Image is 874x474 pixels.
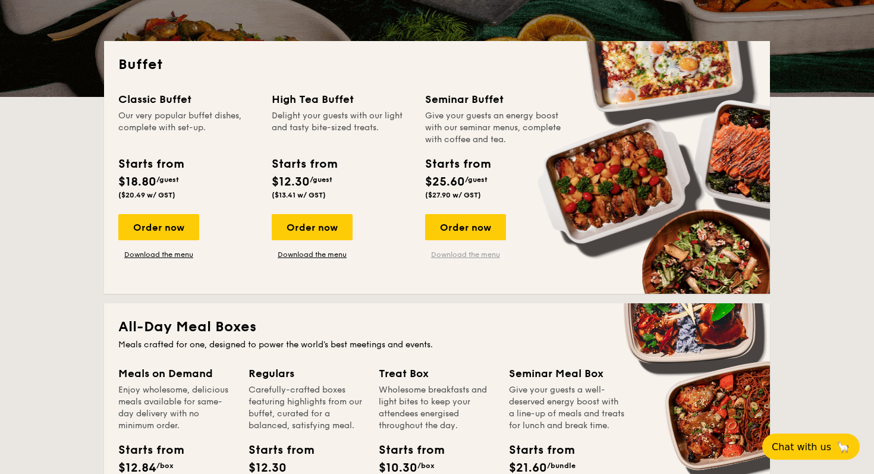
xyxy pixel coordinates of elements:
h2: All-Day Meal Boxes [118,318,756,337]
span: /box [156,462,174,470]
div: Meals on Demand [118,365,234,382]
div: Starts from [118,155,183,173]
div: Starts from [249,441,302,459]
div: Wholesome breakfasts and light bites to keep your attendees energised throughout the day. [379,384,495,432]
a: Download the menu [272,250,353,259]
div: Starts from [425,155,490,173]
div: Our very popular buffet dishes, complete with set-up. [118,110,257,146]
div: Give your guests a well-deserved energy boost with a line-up of meals and treats for lunch and br... [509,384,625,432]
span: $12.30 [272,175,310,189]
span: $18.80 [118,175,156,189]
div: Enjoy wholesome, delicious meals available for same-day delivery with no minimum order. [118,384,234,432]
span: ($20.49 w/ GST) [118,191,175,199]
div: Give your guests an energy boost with our seminar menus, complete with coffee and tea. [425,110,564,146]
div: Starts from [272,155,337,173]
span: ($27.90 w/ GST) [425,191,481,199]
div: Meals crafted for one, designed to power the world's best meetings and events. [118,339,756,351]
span: Chat with us [772,441,831,453]
div: Classic Buffet [118,91,257,108]
div: Starts from [509,441,562,459]
a: Download the menu [118,250,199,259]
div: Seminar Meal Box [509,365,625,382]
span: /guest [310,175,332,184]
h2: Buffet [118,55,756,74]
div: Starts from [379,441,432,459]
a: Download the menu [425,250,506,259]
div: Starts from [118,441,172,459]
div: Carefully-crafted boxes featuring highlights from our buffet, curated for a balanced, satisfying ... [249,384,364,432]
span: /box [417,462,435,470]
span: ($13.41 w/ GST) [272,191,326,199]
div: Delight your guests with our light and tasty bite-sized treats. [272,110,411,146]
div: Order now [272,214,353,240]
div: High Tea Buffet [272,91,411,108]
div: Seminar Buffet [425,91,564,108]
button: Chat with us🦙 [762,434,860,460]
div: Treat Box [379,365,495,382]
span: /guest [465,175,488,184]
div: Regulars [249,365,364,382]
span: /bundle [547,462,576,470]
div: Order now [118,214,199,240]
span: $25.60 [425,175,465,189]
div: Order now [425,214,506,240]
span: /guest [156,175,179,184]
span: 🦙 [836,440,850,454]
